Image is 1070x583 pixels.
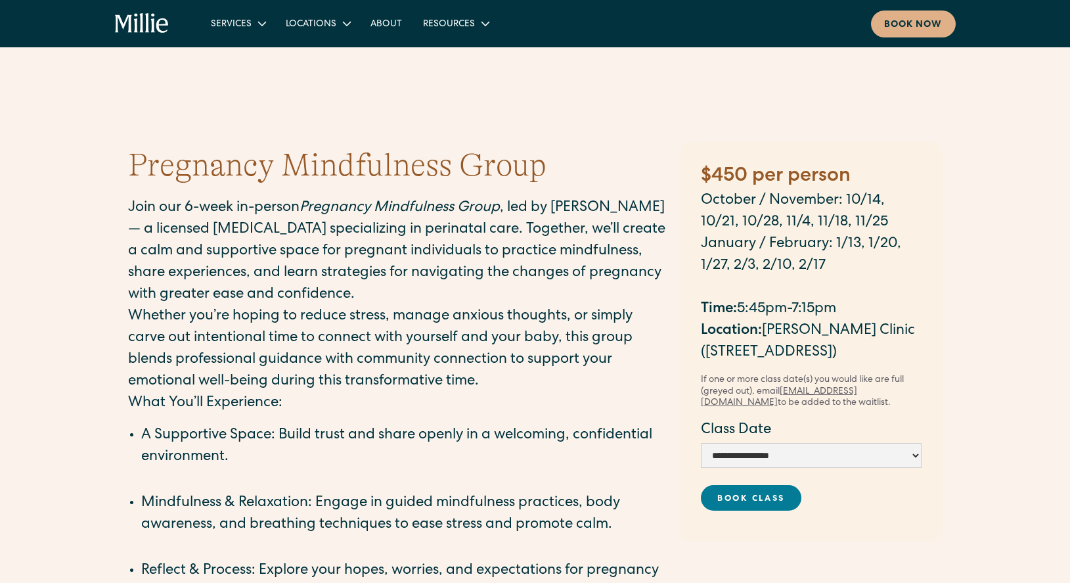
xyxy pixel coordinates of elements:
[871,11,956,37] a: Book now
[701,324,762,338] strong: Location:
[128,393,667,415] p: What You’ll Experience:
[275,12,360,34] div: Locations
[701,302,737,317] strong: ‍ Time:
[141,425,667,490] li: A Supportive Space: Build trust and share openly in a welcoming, confidential environment.
[701,191,922,234] p: October / November: 10/14, 10/21, 10/28, 11/4, 11/18, 11/25
[200,12,275,34] div: Services
[286,18,336,32] div: Locations
[128,145,546,187] h1: Pregnancy Mindfulness Group
[701,234,922,277] p: January / February: 1/13, 1/20, 1/27, 2/3, 2/10, 2/17
[701,485,802,511] a: Book Class
[884,18,943,32] div: Book now
[300,201,500,216] em: Pregnancy Mindfulness Group
[701,420,922,442] label: Class Date
[701,277,922,364] p: 5:45pm-7:15pm [PERSON_NAME] Clinic ([STREET_ADDRESS])
[128,306,667,393] p: Whether you’re hoping to reduce stress, manage anxious thoughts, or simply carve out intentional ...
[360,12,412,34] a: About
[701,375,922,409] div: If one or more class date(s) you would like are full (greyed out), email to be added to the waitl...
[128,198,667,306] p: Join our 6-week in-person , led by [PERSON_NAME] — a licensed [MEDICAL_DATA] specializing in peri...
[211,18,252,32] div: Services
[701,167,851,187] strong: $450 per person
[115,13,169,34] a: home
[412,12,499,34] div: Resources
[141,493,667,558] li: Mindfulness & Relaxation: Engage in guided mindfulness practices, body awareness, and breathing t...
[423,18,475,32] div: Resources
